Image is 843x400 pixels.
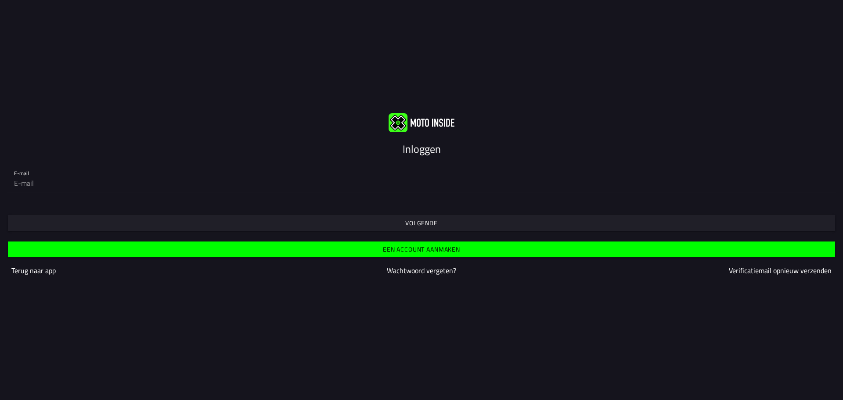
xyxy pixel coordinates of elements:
font: Een account aanmaken [383,245,460,254]
a: Verificatiemail opnieuw verzenden [729,265,832,276]
font: Inloggen [403,141,441,157]
input: E-mail [14,174,829,192]
a: Wachtwoord vergeten? [387,265,456,276]
font: Volgende [405,218,438,227]
a: Terug naar app [11,265,56,276]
